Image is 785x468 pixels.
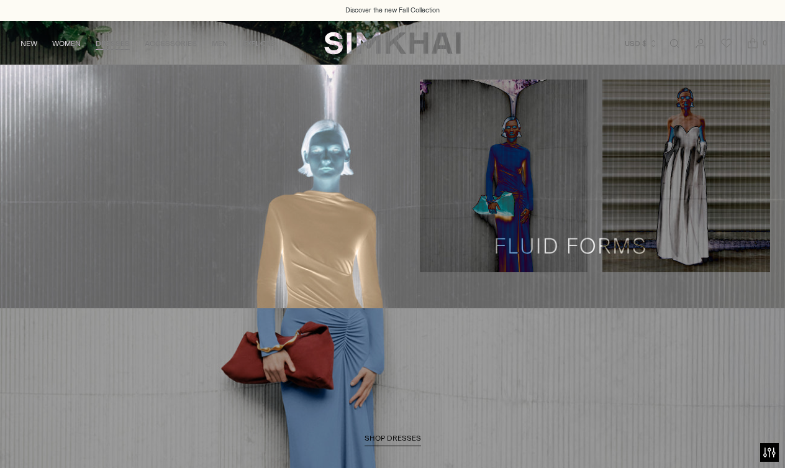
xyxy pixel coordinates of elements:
[52,30,81,57] a: WOMEN
[714,31,739,56] a: Wishlist
[145,30,197,57] a: ACCESSORIES
[662,31,687,56] a: Open search modal
[688,31,713,56] a: Go to the account page
[345,6,440,16] a: Discover the new Fall Collection
[243,30,275,57] a: EXPLORE
[740,31,765,56] a: Open cart modal
[20,30,37,57] a: NEW
[759,37,770,48] span: 0
[96,30,130,57] a: DRESSES
[212,30,228,57] a: MEN
[625,30,658,57] button: USD $
[324,31,461,55] a: SIMKHAI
